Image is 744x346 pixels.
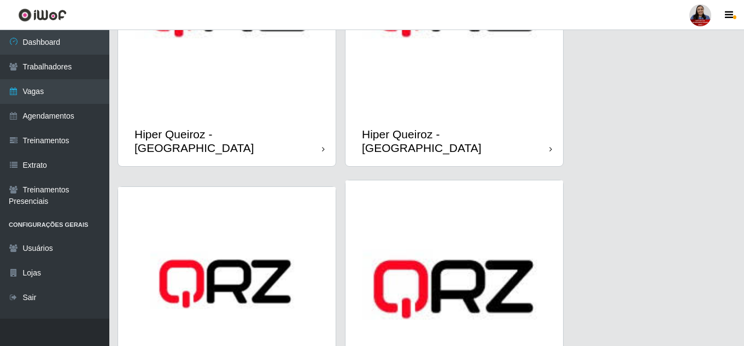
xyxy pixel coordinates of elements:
div: Hiper Queiroz - [GEOGRAPHIC_DATA] [134,127,322,155]
div: Hiper Queiroz - [GEOGRAPHIC_DATA] [362,127,549,155]
img: CoreUI Logo [18,8,67,22]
